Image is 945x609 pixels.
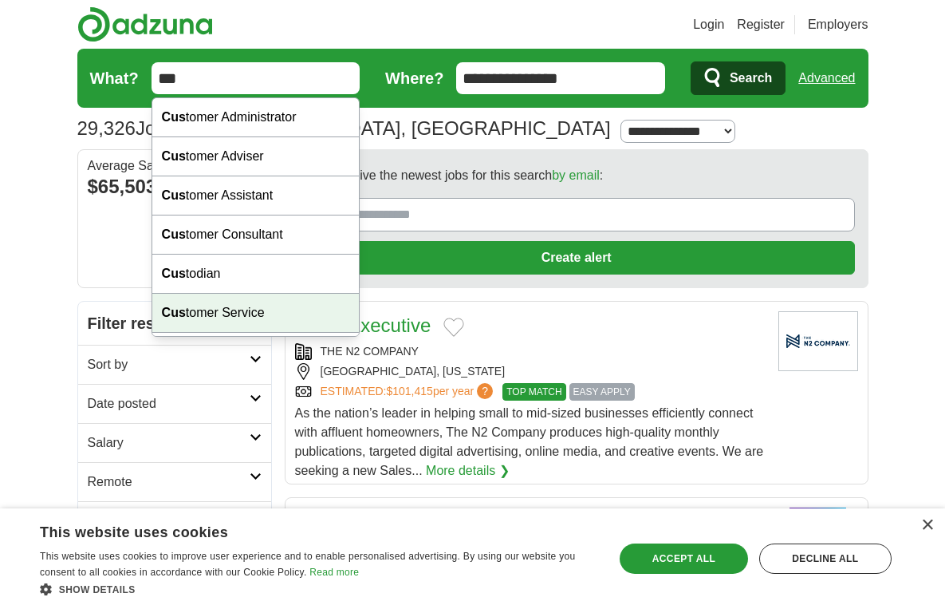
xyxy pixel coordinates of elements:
[78,462,271,501] a: Remote
[162,306,186,319] strong: Cus
[778,311,858,371] img: Company logo
[162,267,186,280] strong: Cus
[152,333,360,372] div: tomer Representative
[330,166,603,185] span: Receive the newest jobs for this search :
[78,384,271,423] a: Date posted
[90,66,139,90] label: What?
[808,15,868,34] a: Employers
[730,62,772,94] span: Search
[152,176,360,216] div: tomer Assistant
[691,61,786,95] button: Search
[88,172,262,201] div: $65,503
[298,241,855,275] button: Create alert
[477,383,493,399] span: ?
[77,6,213,42] img: Adzuna logo
[385,66,443,90] label: Where?
[88,473,250,492] h2: Remote
[552,168,600,182] a: by email
[152,216,360,255] div: tomer Consultant
[78,302,271,345] h2: Filter results
[162,110,186,124] strong: Cus
[88,355,250,374] h2: Sort by
[295,314,431,336] a: Sales Executive
[386,385,432,397] span: $101,415
[295,363,766,380] div: [GEOGRAPHIC_DATA], [US_STATE]
[620,544,748,574] div: Accept all
[737,15,785,34] a: Register
[759,544,892,574] div: Decline all
[309,567,359,578] a: Read more, opens a new window
[88,433,250,453] h2: Salary
[569,383,635,401] span: EASY APPLY
[40,581,597,597] div: Show details
[88,160,262,172] div: Average Salary
[443,318,464,337] button: Add to favorite jobs
[798,62,855,94] a: Advanced
[502,383,565,401] span: TOP MATCH
[162,188,186,202] strong: Cus
[152,255,360,294] div: todian
[921,520,933,532] div: Close
[295,406,764,477] span: As the nation’s leader in helping small to mid-sized businesses efficiently connect with affluent...
[40,551,575,578] span: This website uses cookies to improve user experience and to enable personalised advertising. By u...
[78,423,271,462] a: Salary
[778,508,858,567] img: Encompass Health logo
[162,149,186,163] strong: Cus
[426,461,510,480] a: More details ❯
[321,383,497,401] a: ESTIMATED:$101,415per year?
[162,227,186,241] strong: Cus
[152,98,360,137] div: tomer Administrator
[152,294,360,333] div: tomer Service
[152,137,360,176] div: tomer Adviser
[88,394,250,413] h2: Date posted
[78,501,271,540] a: Location
[78,345,271,384] a: Sort by
[77,114,136,143] span: 29,326
[77,117,611,139] h1: Jobs in [GEOGRAPHIC_DATA], [GEOGRAPHIC_DATA]
[40,518,557,542] div: This website uses cookies
[295,343,766,360] div: THE N2 COMPANY
[693,15,724,34] a: Login
[59,584,136,595] span: Show details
